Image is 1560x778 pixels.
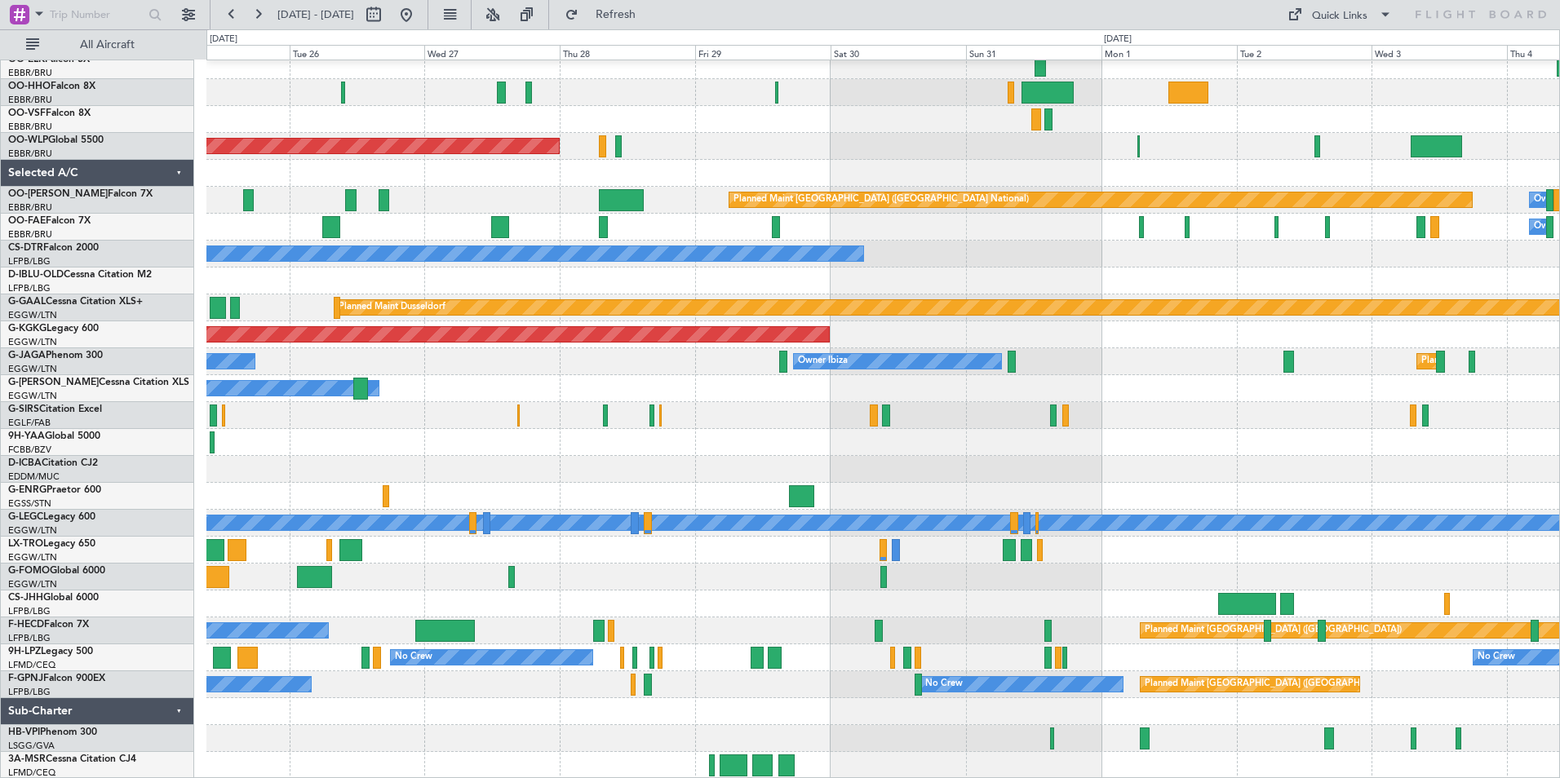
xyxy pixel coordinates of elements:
[210,33,237,46] div: [DATE]
[1478,645,1515,670] div: No Crew
[8,444,51,456] a: FCBB/BZV
[8,324,99,334] a: G-KGKGLegacy 600
[8,620,89,630] a: F-HECDFalcon 7X
[8,566,105,576] a: G-FOMOGlobal 6000
[8,524,57,537] a: EGGW/LTN
[8,228,52,241] a: EBBR/BRU
[8,189,153,199] a: OO-[PERSON_NAME]Falcon 7X
[8,632,51,644] a: LFPB/LBG
[582,9,650,20] span: Refresh
[8,243,99,253] a: CS-DTRFalcon 2000
[8,216,91,226] a: OO-FAEFalcon 7X
[8,754,46,764] span: 3A-MSR
[8,417,51,429] a: EGLF/FAB
[557,2,655,28] button: Refresh
[8,686,51,698] a: LFPB/LBG
[8,243,43,253] span: CS-DTR
[8,270,64,280] span: D-IBLU-OLD
[8,378,99,387] span: G-[PERSON_NAME]
[8,82,51,91] span: OO-HHO
[8,390,57,402] a: EGGW/LTN
[42,39,172,51] span: All Aircraft
[8,378,189,387] a: G-[PERSON_NAME]Cessna Citation XLS
[1145,672,1402,696] div: Planned Maint [GEOGRAPHIC_DATA] ([GEOGRAPHIC_DATA])
[290,45,425,60] div: Tue 26
[8,727,97,737] a: HB-VPIPhenom 300
[560,45,695,60] div: Thu 28
[50,2,144,27] input: Trip Number
[8,404,39,414] span: G-SIRS
[1312,8,1367,24] div: Quick Links
[8,647,41,656] span: 9H-LPZ
[8,471,60,483] a: EDDM/MUC
[8,605,51,617] a: LFPB/LBG
[8,351,46,360] span: G-JAGA
[8,336,57,348] a: EGGW/LTN
[8,351,103,360] a: G-JAGAPhenom 300
[8,578,57,590] a: EGGW/LTN
[8,551,57,564] a: EGGW/LTN
[8,539,43,549] span: LX-TRO
[8,458,42,468] span: D-ICBA
[8,121,52,133] a: EBBR/BRU
[395,645,432,670] div: No Crew
[8,458,98,468] a: D-ICBACitation CJ2
[8,404,102,414] a: G-SIRSCitation Excel
[1104,33,1132,46] div: [DATE]
[8,512,95,522] a: G-LEGCLegacy 600
[8,754,136,764] a: 3A-MSRCessna Citation CJ4
[8,512,43,522] span: G-LEGC
[831,45,966,60] div: Sat 30
[8,674,105,683] a: F-GPNJFalcon 900EX
[8,82,95,91] a: OO-HHOFalcon 8X
[925,672,963,696] div: No Crew
[8,108,46,118] span: OO-VSF
[8,727,40,737] span: HB-VPI
[8,148,52,160] a: EBBR/BRU
[8,297,143,307] a: G-GAALCessna Citation XLS+
[8,309,57,321] a: EGGW/LTN
[8,270,152,280] a: D-IBLU-OLDCessna Citation M2
[8,593,99,603] a: CS-JHHGlobal 6000
[339,295,445,320] div: Planned Maint Dusseldorf
[8,324,47,334] span: G-KGKG
[8,485,47,495] span: G-ENRG
[8,201,52,214] a: EBBR/BRU
[8,620,44,630] span: F-HECD
[8,135,48,145] span: OO-WLP
[733,188,1029,212] div: Planned Maint [GEOGRAPHIC_DATA] ([GEOGRAPHIC_DATA] National)
[8,539,95,549] a: LX-TROLegacy 650
[8,189,108,199] span: OO-[PERSON_NAME]
[8,647,93,656] a: 9H-LPZLegacy 500
[8,363,57,375] a: EGGW/LTN
[8,255,51,267] a: LFPB/LBG
[8,659,55,671] a: LFMD/CEQ
[8,135,104,145] a: OO-WLPGlobal 5500
[277,7,354,22] span: [DATE] - [DATE]
[8,108,91,118] a: OO-VSFFalcon 8X
[1279,2,1400,28] button: Quick Links
[8,674,43,683] span: F-GPNJ
[798,349,848,374] div: Owner Ibiza
[8,67,52,79] a: EBBR/BRU
[8,593,43,603] span: CS-JHH
[8,431,100,441] a: 9H-YAAGlobal 5000
[1237,45,1372,60] div: Tue 2
[1372,45,1507,60] div: Wed 3
[424,45,560,60] div: Wed 27
[8,216,46,226] span: OO-FAE
[8,431,45,441] span: 9H-YAA
[8,297,46,307] span: G-GAAL
[1101,45,1237,60] div: Mon 1
[18,32,177,58] button: All Aircraft
[8,282,51,294] a: LFPB/LBG
[966,45,1101,60] div: Sun 31
[154,45,290,60] div: Mon 25
[8,566,50,576] span: G-FOMO
[8,740,55,752] a: LSGG/GVA
[8,497,51,510] a: EGSS/STN
[695,45,831,60] div: Fri 29
[8,485,101,495] a: G-ENRGPraetor 600
[8,94,52,106] a: EBBR/BRU
[1145,618,1402,643] div: Planned Maint [GEOGRAPHIC_DATA] ([GEOGRAPHIC_DATA])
